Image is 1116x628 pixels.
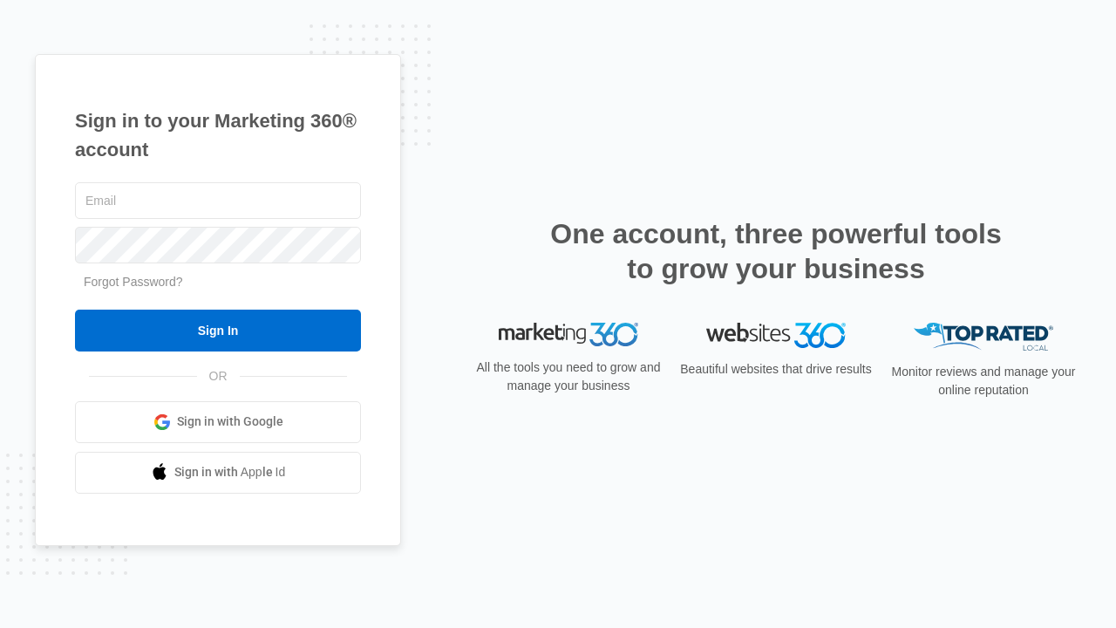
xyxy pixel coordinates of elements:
[75,106,361,164] h1: Sign in to your Marketing 360® account
[75,310,361,352] input: Sign In
[471,358,666,395] p: All the tools you need to grow and manage your business
[706,323,846,348] img: Websites 360
[914,323,1053,352] img: Top Rated Local
[75,452,361,494] a: Sign in with Apple Id
[678,360,874,379] p: Beautiful websites that drive results
[545,216,1007,286] h2: One account, three powerful tools to grow your business
[886,363,1081,399] p: Monitor reviews and manage your online reputation
[75,401,361,443] a: Sign in with Google
[75,182,361,219] input: Email
[499,323,638,347] img: Marketing 360
[177,413,283,431] span: Sign in with Google
[174,463,286,481] span: Sign in with Apple Id
[84,275,183,289] a: Forgot Password?
[197,367,240,386] span: OR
